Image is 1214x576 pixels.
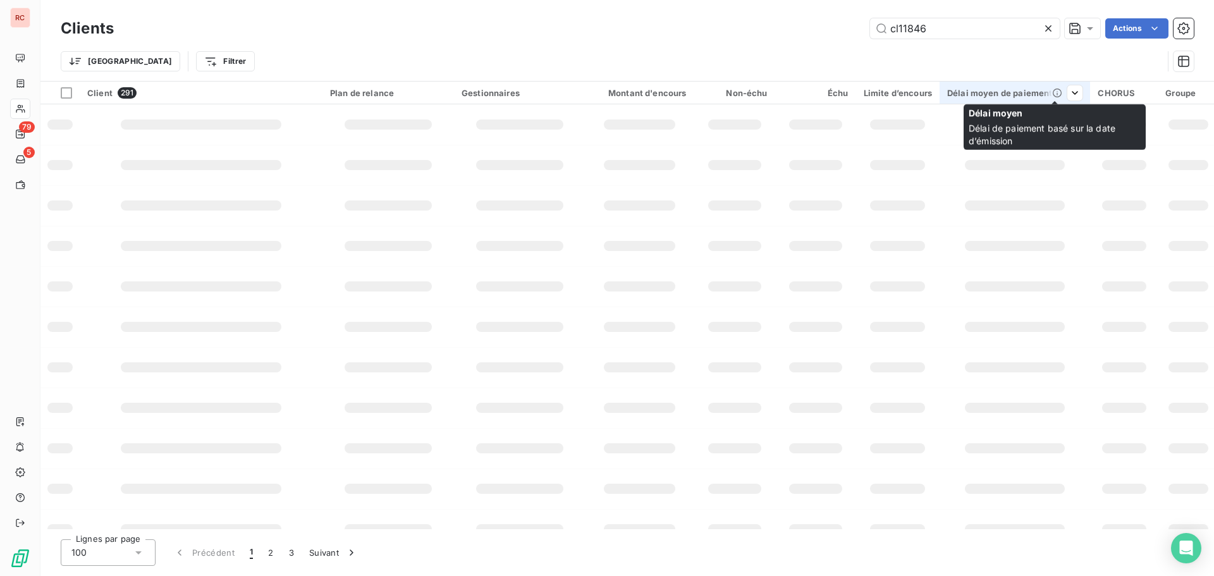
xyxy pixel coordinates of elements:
div: Gestionnaires [462,88,578,98]
button: Suivant [302,539,365,566]
div: Montant d'encours [593,88,687,98]
span: Client [87,88,113,98]
button: Filtrer [196,51,254,71]
span: 1 [250,546,253,559]
span: 291 [118,87,137,99]
div: Échu [783,88,849,98]
span: Délai de paiement basé sur la date d’émission [969,122,1141,147]
button: 1 [242,539,261,566]
input: Rechercher [870,18,1060,39]
span: 79 [19,121,35,133]
button: Précédent [166,539,242,566]
h3: Clients [61,17,114,40]
div: Délai moyen de paiement [947,88,1082,98]
img: Logo LeanPay [10,548,30,568]
div: Non-échu [702,88,768,98]
span: Délai moyen [969,107,1141,122]
div: RC [10,8,30,28]
button: [GEOGRAPHIC_DATA] [61,51,180,71]
div: Groupe [1165,88,1211,98]
button: 3 [281,539,302,566]
span: 5 [23,147,35,158]
div: Limite d’encours [864,88,932,98]
div: Plan de relance [330,88,446,98]
button: 2 [261,539,281,566]
div: Open Intercom Messenger [1171,533,1201,563]
span: 100 [71,546,87,559]
button: Actions [1105,18,1168,39]
div: CHORUS [1098,88,1150,98]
